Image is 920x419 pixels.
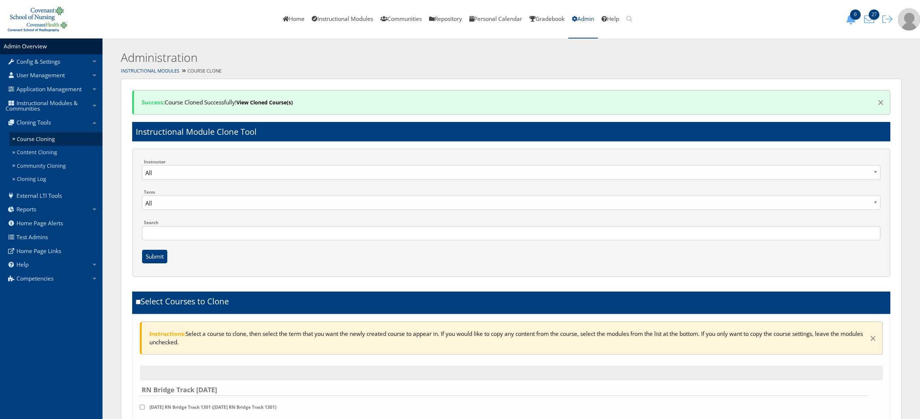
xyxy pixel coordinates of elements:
[142,250,167,264] input: Submit
[148,403,278,411] label: [DATE] RN Bridge Track 1301 ([DATE] RN Bridge Track 1301)
[142,159,880,165] label: Instructor
[863,333,876,344] button: Dismiss alert
[861,15,880,23] a: 27
[140,384,868,396] label: RN Bridge Track [DATE]
[843,14,861,25] button: 0
[869,10,879,20] span: 27
[898,8,920,30] img: user-profile-default-picture.png
[10,159,103,173] a: Community Cloning
[132,122,890,141] h1: Instructional Module Clone Tool
[142,189,880,196] label: Term
[140,322,883,355] div: Select a course to clone, then select the term that you want the newly created course to appear i...
[878,94,884,110] span: ×
[142,219,880,226] label: Search
[121,49,720,66] h2: Administration
[121,68,179,74] a: Instructional Modules
[861,14,880,25] button: 27
[142,99,165,106] strong: Success:
[103,66,920,77] div: Course Clone
[132,292,890,314] h1: Select Courses to Clone
[149,330,186,338] strong: Instructions:
[10,146,103,159] a: Content Cloning
[870,97,884,108] button: Dismiss alert
[843,15,861,23] a: 0
[10,173,103,186] a: Cloning Log
[870,330,876,346] span: ×
[10,132,103,146] a: Course Cloning
[236,99,293,106] a: View Cloned Course(s)
[4,42,47,50] a: Admin Overview
[850,10,861,20] span: 0
[132,90,890,115] div: Course Cloned Successfully!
